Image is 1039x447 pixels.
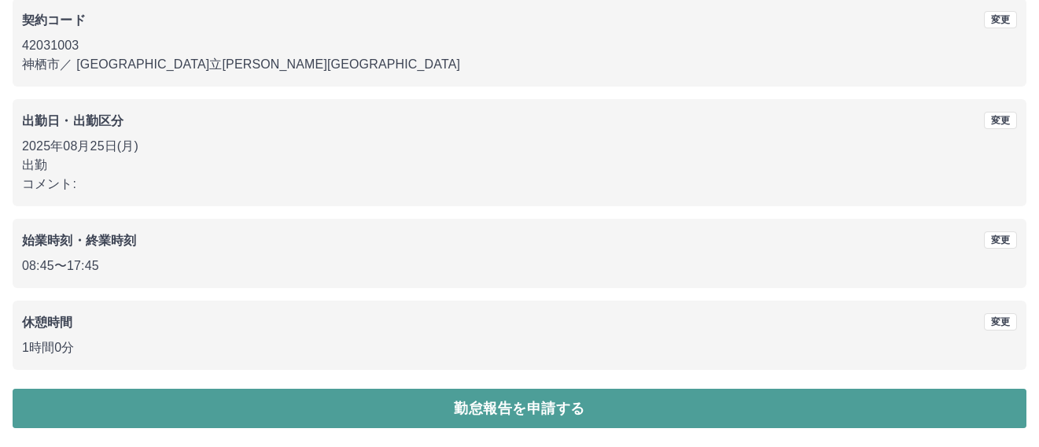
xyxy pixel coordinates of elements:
button: 変更 [984,313,1017,331]
p: コメント: [22,175,1017,194]
p: 1時間0分 [22,338,1017,357]
b: 契約コード [22,13,86,27]
p: 42031003 [22,36,1017,55]
b: 休憩時間 [22,316,73,329]
button: 勤怠報告を申請する [13,389,1026,428]
button: 変更 [984,112,1017,129]
p: 出勤 [22,156,1017,175]
b: 始業時刻・終業時刻 [22,234,136,247]
button: 変更 [984,11,1017,28]
p: 08:45 〜 17:45 [22,257,1017,275]
p: 神栖市 ／ [GEOGRAPHIC_DATA]立[PERSON_NAME][GEOGRAPHIC_DATA] [22,55,1017,74]
b: 出勤日・出勤区分 [22,114,123,127]
p: 2025年08月25日(月) [22,137,1017,156]
button: 変更 [984,231,1017,249]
